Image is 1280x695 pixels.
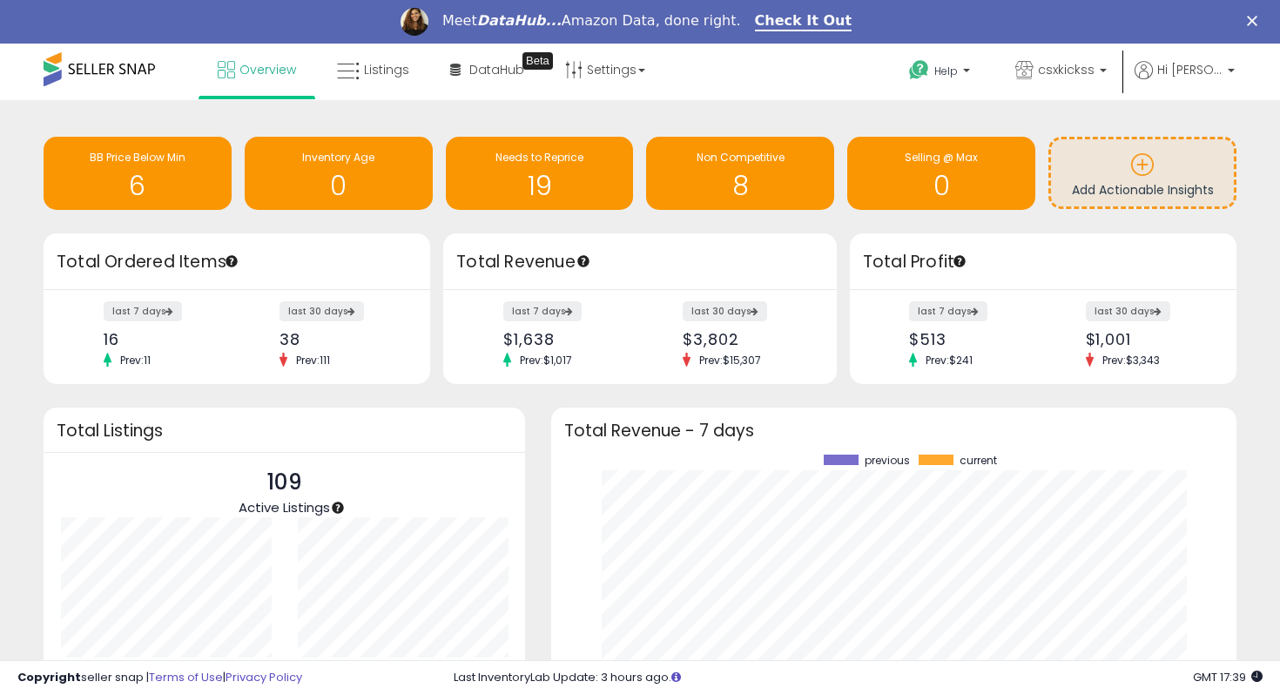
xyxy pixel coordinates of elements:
div: 38 [280,330,400,348]
a: Check It Out [755,12,852,31]
i: DataHub... [477,12,562,29]
div: seller snap | | [17,670,302,686]
a: csxkickss [1002,44,1120,100]
a: Settings [552,44,658,96]
a: Non Competitive 8 [646,137,834,210]
b: 109 [127,656,151,677]
div: $1,001 [1086,330,1206,348]
span: Prev: $241 [917,353,981,368]
label: last 7 days [909,301,987,321]
span: Add Actionable Insights [1072,181,1214,199]
div: $1,638 [503,330,627,348]
label: last 7 days [503,301,582,321]
h1: 6 [52,172,223,200]
a: Terms of Use [149,669,223,685]
i: Get Help [908,59,930,81]
label: last 7 days [104,301,182,321]
a: BB Price Below Min 6 [44,137,232,210]
a: Add Actionable Insights [1051,139,1234,206]
span: current [960,455,997,467]
div: Meet Amazon Data, done right. [442,12,741,30]
h1: 8 [655,172,825,200]
div: Last InventoryLab Update: 3 hours ago. [454,670,1263,686]
h3: Total Revenue - 7 days [564,424,1223,437]
div: Tooltip anchor [224,253,239,269]
h3: Total Ordered Items [57,250,417,274]
p: 109 [239,466,330,499]
div: 16 [104,330,224,348]
div: Tooltip anchor [522,52,553,70]
label: last 30 days [683,301,767,321]
h3: Total Listings [57,424,512,437]
span: Prev: $15,307 [691,353,770,368]
a: Privacy Policy [226,669,302,685]
img: Profile image for Georgie [401,8,428,36]
h3: Total Revenue [456,250,824,274]
span: BB Price Below Min [90,150,185,165]
h1: 0 [856,172,1027,200]
span: Prev: 111 [287,353,339,368]
label: last 30 days [1086,301,1170,321]
i: Click here to read more about un-synced listings. [671,671,681,683]
label: last 30 days [280,301,364,321]
a: Selling @ Max 0 [847,137,1035,210]
a: Needs to Reprice 19 [446,137,634,210]
span: Inventory Age [302,150,374,165]
span: Active Listings [239,498,330,516]
div: Tooltip anchor [330,500,346,516]
span: Overview [239,61,296,78]
a: Hi [PERSON_NAME] [1135,61,1235,100]
span: DataHub [469,61,524,78]
span: Listings [364,61,409,78]
span: Non Competitive [697,150,785,165]
a: Overview [205,44,309,96]
span: Hi [PERSON_NAME] [1157,61,1223,78]
h1: 0 [253,172,424,200]
span: 2025-09-12 17:39 GMT [1193,669,1263,685]
span: Needs to Reprice [495,150,583,165]
div: $3,802 [683,330,806,348]
div: Tooltip anchor [576,253,591,269]
a: Listings [324,44,422,96]
a: Inventory Age 0 [245,137,433,210]
h3: Total Profit [863,250,1223,274]
span: previous [865,455,910,467]
strong: Copyright [17,669,81,685]
div: $513 [909,330,1029,348]
a: Help [895,46,987,100]
b: 100 [363,656,387,677]
span: Selling @ Max [905,150,978,165]
div: Tooltip anchor [952,253,967,269]
a: DataHub [437,44,537,96]
span: Prev: $3,343 [1094,353,1169,368]
span: csxkickss [1038,61,1095,78]
div: Close [1247,16,1264,26]
h1: 19 [455,172,625,200]
span: Prev: 11 [111,353,159,368]
span: Help [934,64,958,78]
span: Prev: $1,017 [511,353,581,368]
